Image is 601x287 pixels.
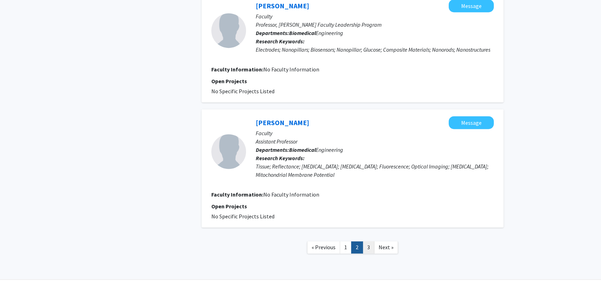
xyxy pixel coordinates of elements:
[289,29,316,36] b: Biomedical
[340,241,352,253] a: 1
[256,1,309,10] a: [PERSON_NAME]
[211,191,263,198] b: Faculty Information:
[263,191,319,198] span: No Faculty Information
[256,118,309,127] a: [PERSON_NAME]
[211,66,263,73] b: Faculty Information:
[211,213,274,220] span: No Specific Projects Listed
[202,234,503,262] nav: Page navigation
[256,162,494,179] div: Tissue; Reflectance; [MEDICAL_DATA]; [MEDICAL_DATA]; Fluorescence; Optical Imaging; [MEDICAL_DATA...
[289,146,343,153] span: Engineering
[256,29,289,36] b: Departments:
[256,38,305,45] b: Research Keywords:
[289,29,343,36] span: Engineering
[5,256,29,282] iframe: Chat
[307,241,340,253] a: Previous
[256,129,494,137] p: Faculty
[449,116,494,129] button: Message Caigang Zhu
[211,202,494,210] p: Open Projects
[256,155,305,162] b: Research Keywords:
[312,244,336,251] span: « Previous
[256,12,494,20] p: Faculty
[363,241,374,253] a: 3
[256,45,494,54] div: Electrodes; Nanopillars; Biosensors; Nanopillar; Glucose; Composite Materials; Nanorods; Nanostru...
[263,66,319,73] span: No Faculty Information
[289,146,316,153] b: Biomedical
[256,137,494,146] p: Assistant Professor
[256,146,289,153] b: Departments:
[211,77,494,85] p: Open Projects
[379,244,393,251] span: Next »
[211,88,274,95] span: No Specific Projects Listed
[351,241,363,253] a: 2
[374,241,398,253] a: Next
[256,20,494,29] p: Professor, [PERSON_NAME] Faculty Leadership Program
